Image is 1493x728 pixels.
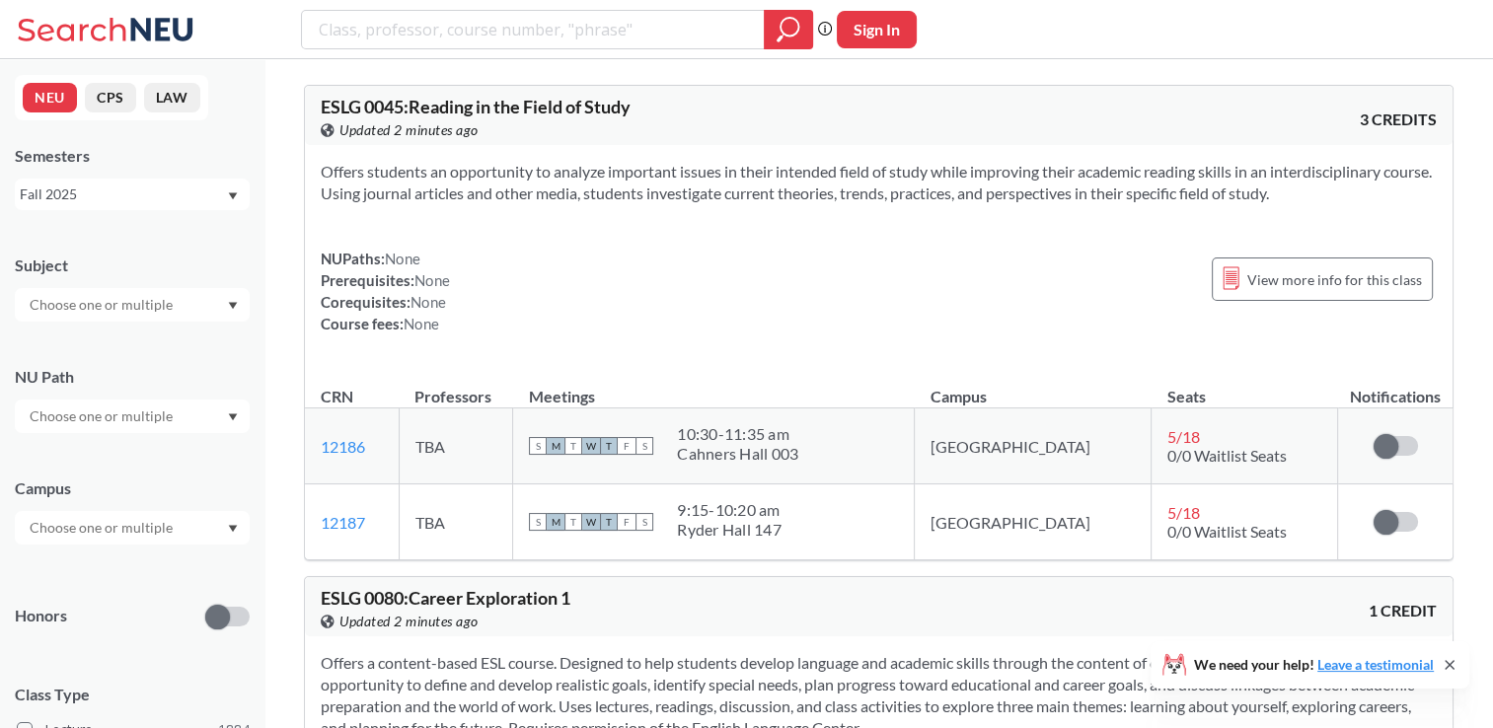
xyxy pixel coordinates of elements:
[837,11,917,48] button: Sign In
[677,520,782,540] div: Ryder Hall 147
[1167,446,1287,465] span: 0/0 Waitlist Seats
[600,513,618,531] span: T
[618,513,635,531] span: F
[399,366,513,408] th: Professors
[385,250,420,267] span: None
[15,179,250,210] div: Fall 2025Dropdown arrow
[321,248,450,334] div: NUPaths: Prerequisites: Corequisites: Course fees:
[564,513,582,531] span: T
[1317,656,1434,673] a: Leave a testimonial
[635,513,653,531] span: S
[777,16,800,43] svg: magnifying glass
[635,437,653,455] span: S
[529,437,547,455] span: S
[547,437,564,455] span: M
[513,366,915,408] th: Meetings
[15,255,250,276] div: Subject
[1167,522,1287,541] span: 0/0 Waitlist Seats
[677,500,782,520] div: 9:15 - 10:20 am
[915,366,1152,408] th: Campus
[15,366,250,388] div: NU Path
[20,404,186,428] input: Choose one or multiple
[144,83,200,112] button: LAW
[23,83,77,112] button: NEU
[228,413,238,421] svg: Dropdown arrow
[317,13,750,46] input: Class, professor, course number, "phrase"
[618,437,635,455] span: F
[564,437,582,455] span: T
[915,408,1152,484] td: [GEOGRAPHIC_DATA]
[1338,366,1453,408] th: Notifications
[339,611,479,632] span: Updated 2 minutes ago
[582,437,600,455] span: W
[15,288,250,322] div: Dropdown arrow
[915,484,1152,560] td: [GEOGRAPHIC_DATA]
[20,516,186,540] input: Choose one or multiple
[228,302,238,310] svg: Dropdown arrow
[15,145,250,167] div: Semesters
[1194,658,1434,672] span: We need your help!
[321,96,631,117] span: ESLG 0045 : Reading in the Field of Study
[321,513,365,532] a: 12187
[547,513,564,531] span: M
[321,386,353,407] div: CRN
[1369,600,1437,621] span: 1 CREDIT
[15,511,250,545] div: Dropdown arrow
[15,477,250,499] div: Campus
[321,161,1437,204] section: Offers students an opportunity to analyze important issues in their intended field of study while...
[15,400,250,433] div: Dropdown arrow
[582,513,600,531] span: W
[20,183,226,205] div: Fall 2025
[321,437,365,456] a: 12186
[15,684,250,705] span: Class Type
[15,605,67,627] p: Honors
[1247,267,1422,292] span: View more info for this class
[1167,503,1200,522] span: 5 / 18
[404,315,439,332] span: None
[677,444,798,464] div: Cahners Hall 003
[1151,366,1337,408] th: Seats
[339,119,479,141] span: Updated 2 minutes ago
[764,10,813,49] div: magnifying glass
[399,484,513,560] td: TBA
[228,192,238,200] svg: Dropdown arrow
[228,525,238,533] svg: Dropdown arrow
[85,83,136,112] button: CPS
[600,437,618,455] span: T
[1360,109,1437,130] span: 3 CREDITS
[20,293,186,317] input: Choose one or multiple
[1167,427,1200,446] span: 5 / 18
[414,271,450,289] span: None
[677,424,798,444] div: 10:30 - 11:35 am
[399,408,513,484] td: TBA
[321,587,570,609] span: ESLG 0080 : Career Exploration 1
[411,293,446,311] span: None
[529,513,547,531] span: S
